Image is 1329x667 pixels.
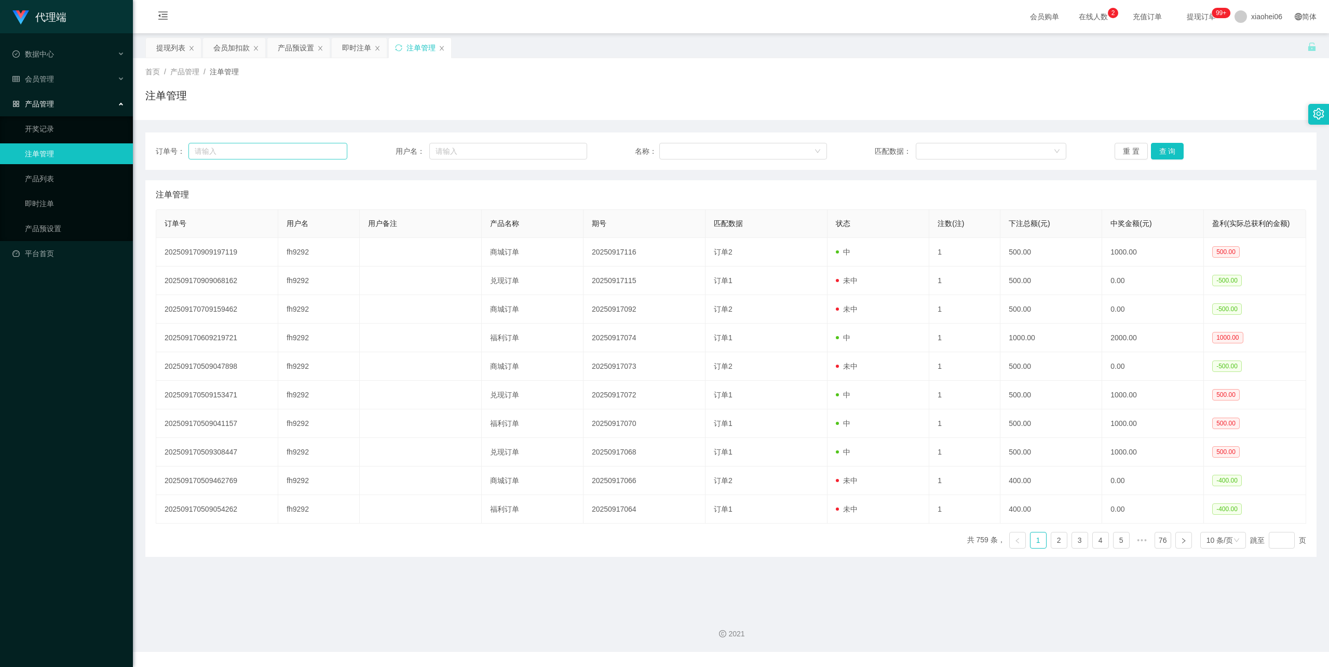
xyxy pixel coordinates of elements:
[482,381,584,409] td: 兑现订单
[1030,532,1046,548] a: 1
[1181,538,1187,544] i: 图标: right
[938,219,964,228] span: 注数(注)
[213,38,250,58] div: 会员加扣款
[836,448,850,456] span: 中
[25,193,125,214] a: 即时注单
[836,391,850,399] span: 中
[836,219,850,228] span: 状态
[1212,246,1240,258] span: 500.00
[714,248,733,256] span: 订单2
[482,466,584,495] td: 商城订单
[253,45,259,51] i: 图标: close
[584,438,706,466] td: 20250917068
[287,219,308,228] span: 用户名
[1000,495,1102,524] td: 400.00
[278,466,360,495] td: fh9292
[815,148,821,155] i: 图标: down
[482,266,584,295] td: 兑现订单
[439,45,445,51] i: 图标: close
[584,238,706,266] td: 20250917116
[406,38,436,58] div: 注单管理
[156,438,278,466] td: 202509170509308447
[156,466,278,495] td: 202509170509462769
[836,276,858,285] span: 未中
[714,419,733,428] span: 订单1
[1009,532,1026,549] li: 上一页
[342,38,371,58] div: 即时注单
[374,45,381,51] i: 图标: close
[1151,143,1184,159] button: 查 询
[1212,8,1230,18] sup: 1216
[204,68,206,76] span: /
[1092,532,1109,549] li: 4
[141,629,1321,639] div: 2021
[714,476,733,485] span: 订单2
[145,68,160,76] span: 首页
[156,409,278,438] td: 202509170509041157
[929,295,1000,324] td: 1
[482,438,584,466] td: 兑现订单
[1307,42,1317,51] i: 图标: unlock
[836,419,850,428] span: 中
[1212,418,1240,429] span: 500.00
[836,333,850,342] span: 中
[25,143,125,164] a: 注单管理
[836,305,858,313] span: 未中
[929,466,1000,495] td: 1
[929,238,1000,266] td: 1
[12,50,54,58] span: 数据中心
[145,88,187,103] h1: 注单管理
[1250,532,1306,549] div: 跳至 页
[1000,295,1102,324] td: 500.00
[278,352,360,381] td: fh9292
[584,381,706,409] td: 20250917072
[1102,466,1204,495] td: 0.00
[395,44,402,51] i: 图标: sync
[482,352,584,381] td: 商城订单
[719,630,726,637] i: 图标: copyright
[1000,381,1102,409] td: 500.00
[1051,532,1067,549] li: 2
[1212,303,1242,315] span: -500.00
[584,409,706,438] td: 20250917070
[1212,389,1240,401] span: 500.00
[25,168,125,189] a: 产品列表
[1000,409,1102,438] td: 500.00
[714,362,733,370] span: 订单2
[25,218,125,239] a: 产品预设置
[1175,532,1192,549] li: 下一页
[278,324,360,352] td: fh9292
[714,448,733,456] span: 订单1
[1128,13,1167,20] span: 充值订单
[1155,532,1171,549] li: 76
[278,409,360,438] td: fh9292
[714,219,743,228] span: 匹配数据
[35,1,66,34] h1: 代理端
[25,118,125,139] a: 开奖记录
[1206,532,1233,548] div: 10 条/页
[1054,148,1060,155] i: 图标: down
[929,352,1000,381] td: 1
[156,38,185,58] div: 提现列表
[1102,324,1204,352] td: 2000.00
[1000,466,1102,495] td: 400.00
[156,189,189,201] span: 注单管理
[929,495,1000,524] td: 1
[12,75,54,83] span: 会员管理
[1093,532,1108,548] a: 4
[1000,266,1102,295] td: 500.00
[1233,537,1240,544] i: 图标: down
[490,219,519,228] span: 产品名称
[12,100,20,108] i: 图标: appstore-o
[278,438,360,466] td: fh9292
[584,466,706,495] td: 20250917066
[156,352,278,381] td: 202509170509047898
[1182,13,1221,20] span: 提现订单
[482,324,584,352] td: 福利订单
[278,381,360,409] td: fh9292
[1102,438,1204,466] td: 1000.00
[1102,381,1204,409] td: 1000.00
[482,409,584,438] td: 福利订单
[278,295,360,324] td: fh9292
[929,324,1000,352] td: 1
